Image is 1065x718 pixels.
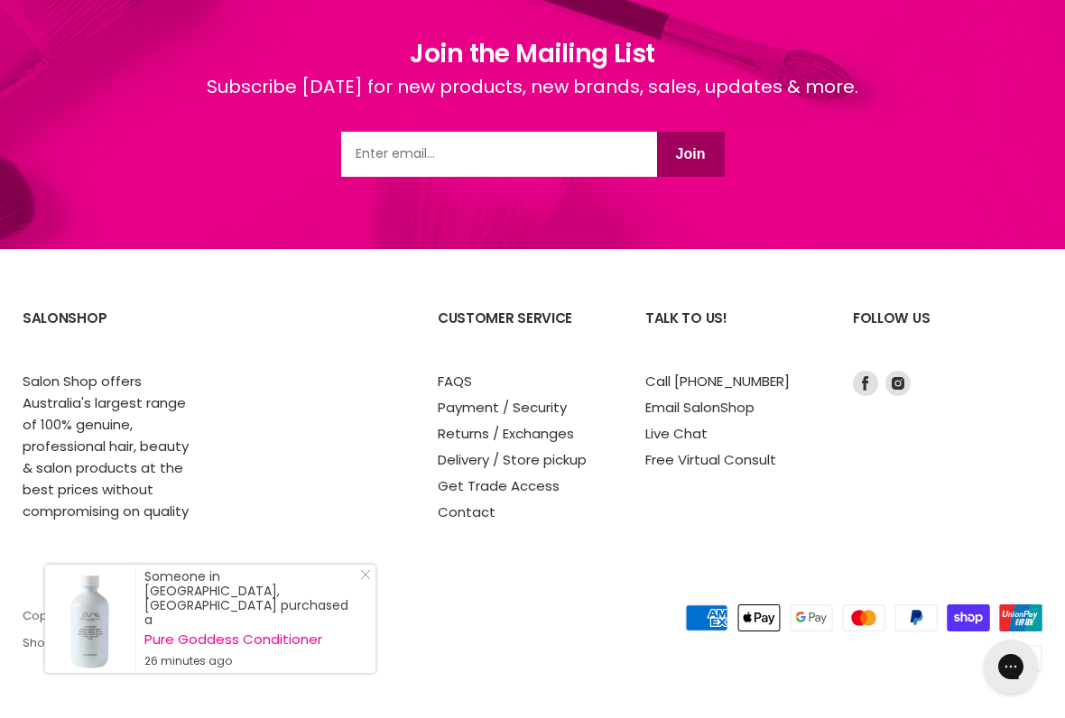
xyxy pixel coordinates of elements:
[645,398,755,417] a: Email SalonShop
[144,632,357,647] a: Pure Goddess Conditioner
[207,35,858,73] h1: Join the Mailing List
[23,371,194,522] p: Salon Shop offers Australia's largest range of 100% genuine, professional hair, beauty & salon pr...
[645,296,817,371] h2: Talk to us!
[975,633,1047,700] iframe: Gorgias live chat messenger
[23,610,624,650] p: Copyright © 2025 Salonshop Online. | | Shopify website by
[438,450,587,469] a: Delivery / Store pickup
[438,476,560,495] a: Get Trade Access
[645,450,776,469] a: Free Virtual Consult
[207,73,858,132] div: Subscribe [DATE] for new products, new brands, sales, updates & more.
[438,424,574,443] a: Returns / Exchanges
[657,132,725,177] button: Join
[853,296,1042,371] h2: Follow us
[23,296,194,371] h2: SalonShop
[353,569,371,587] a: Close Notification
[438,296,609,371] h2: Customer Service
[438,502,495,521] a: Contact
[341,132,657,177] input: Email
[438,372,472,391] a: FAQS
[360,569,371,580] svg: Close Icon
[45,565,135,673] a: Visit product page
[438,398,567,417] a: Payment / Security
[645,372,790,391] a: Call [PHONE_NUMBER]
[144,654,357,668] small: 26 minutes ago
[645,424,708,443] a: Live Chat
[144,569,357,668] div: Someone in [GEOGRAPHIC_DATA], [GEOGRAPHIC_DATA] purchased a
